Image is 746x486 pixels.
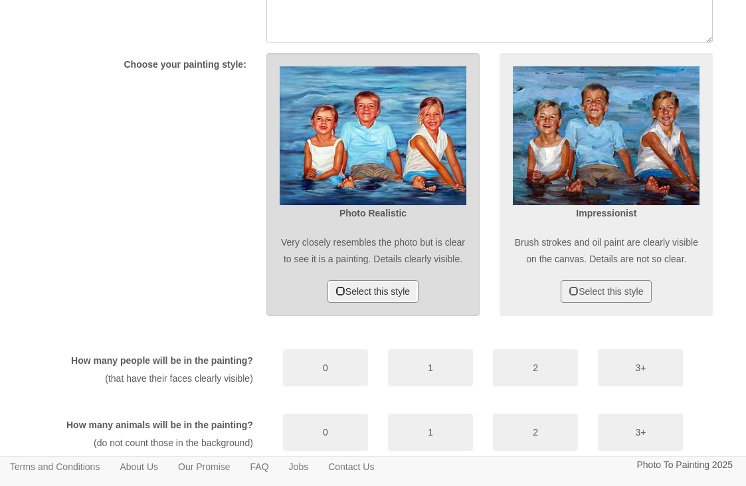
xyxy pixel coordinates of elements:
button: Select this style [327,280,419,303]
a: FAQ [240,457,279,477]
label: How many people will be in the painting? [71,354,253,367]
p: (do not count those in the background) [53,435,253,451]
button: 2 [493,414,578,451]
button: Select this style [561,280,652,303]
p: Brush strokes and oil paint are clearly visible on the canvas. Details are not so clear. [513,234,699,267]
p: Very closely resembles the photo but is clear to see it is a painting. Details clearly visible. [280,234,466,267]
a: Jobs [279,457,319,477]
a: About Us [110,457,168,477]
a: Our Promise [168,457,240,477]
a: Contact Us [318,457,384,477]
button: 0 [283,414,368,451]
p: Photo To Painting 2025 [636,457,733,473]
p: Photo Realistic [280,205,466,222]
img: Impressionist [513,66,699,205]
button: 0 [283,349,368,386]
button: 1 [388,349,473,386]
button: 1 [388,414,473,451]
label: How many animals will be in the painting? [66,418,253,432]
button: 2 [493,349,578,386]
label: Choose your painting style: [124,58,246,71]
p: Impressionist [513,205,699,222]
button: 3+ [598,414,683,451]
p: (that have their faces clearly visible) [53,370,253,387]
button: 3+ [598,349,683,386]
img: Realism [280,66,466,205]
